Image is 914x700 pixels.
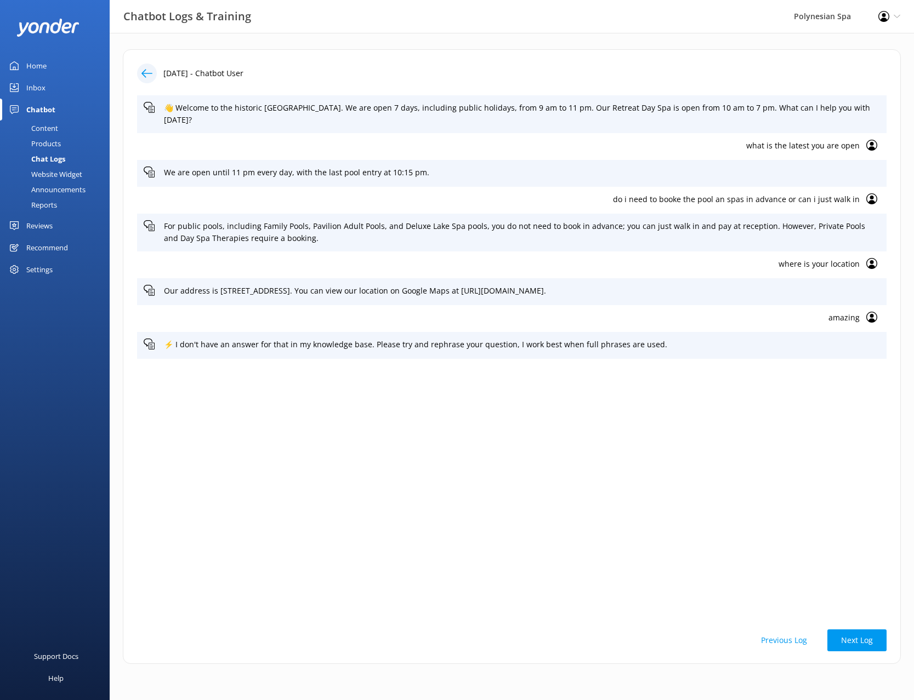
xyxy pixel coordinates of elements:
button: Next Log [827,629,887,651]
div: Inbox [26,77,46,99]
div: Chat Logs [7,151,65,167]
p: We are open until 11 pm every day, with the last pool entry at 10:15 pm. [164,167,880,179]
p: [DATE] - Chatbot User [163,67,243,79]
p: Our address is [STREET_ADDRESS]. You can view our location on Google Maps at [URL][DOMAIN_NAME]. [164,285,880,297]
p: do i need to booke the pool an spas in advance or can i just walk in [144,193,860,205]
p: where is your location [144,258,860,270]
a: Announcements [7,182,110,197]
div: Recommend [26,237,68,259]
a: Content [7,121,110,136]
button: Previous Log [747,629,821,651]
a: Products [7,136,110,151]
a: Website Widget [7,167,110,182]
div: Products [7,136,61,151]
div: Reviews [26,215,53,237]
div: Help [48,667,64,689]
div: Announcements [7,182,86,197]
p: amazing [144,312,860,324]
p: what is the latest you are open [144,140,860,152]
div: Website Widget [7,167,82,182]
div: Support Docs [34,645,78,667]
p: 👋 Welcome to the historic [GEOGRAPHIC_DATA]. We are open 7 days, including public holidays, from ... [164,102,880,127]
div: Home [26,55,47,77]
p: ⚡ I don't have an answer for that in my knowledge base. Please try and rephrase your question, I ... [164,338,880,351]
a: Reports [7,197,110,213]
h3: Chatbot Logs & Training [123,8,251,25]
div: Chatbot [26,99,55,121]
div: Settings [26,259,53,280]
div: Reports [7,197,57,213]
div: Content [7,121,58,136]
p: For public pools, including Family Pools, Pavilion Adult Pools, and Deluxe Lake Spa pools, you do... [164,220,880,245]
a: Chat Logs [7,151,110,167]
img: yonder-white-logo.png [16,19,80,37]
